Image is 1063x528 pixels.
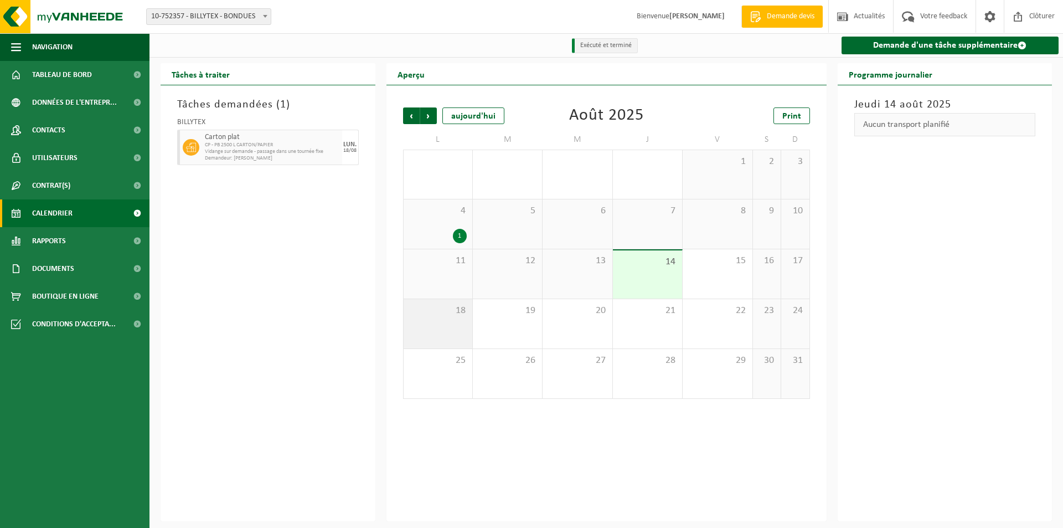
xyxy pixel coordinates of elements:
[453,229,467,243] div: 1
[854,96,1036,113] h3: Jeudi 14 août 2025
[409,305,467,317] span: 18
[838,63,943,85] h2: Programme journalier
[688,156,746,168] span: 1
[32,310,116,338] span: Conditions d'accepta...
[741,6,823,28] a: Demande devis
[280,99,286,110] span: 1
[613,130,683,150] td: J
[618,256,677,268] span: 14
[764,11,817,22] span: Demande devis
[753,130,781,150] td: S
[854,113,1036,136] div: Aucun transport planifié
[787,205,803,217] span: 10
[548,305,606,317] span: 20
[572,38,638,53] li: Exécuté et terminé
[688,355,746,367] span: 29
[177,96,359,113] h3: Tâches demandées ( )
[147,9,271,24] span: 10-752357 - BILLYTEX - BONDUES
[569,107,644,124] div: Août 2025
[548,255,606,267] span: 13
[32,172,70,199] span: Contrat(s)
[473,130,543,150] td: M
[32,199,73,227] span: Calendrier
[782,112,801,121] span: Print
[409,255,467,267] span: 11
[618,205,677,217] span: 7
[618,305,677,317] span: 21
[787,305,803,317] span: 24
[618,355,677,367] span: 28
[758,156,775,168] span: 2
[205,142,339,148] span: CP - PB 2500 L CARTON/PAPIER
[32,144,78,172] span: Utilisateurs
[683,130,752,150] td: V
[32,283,99,310] span: Boutique en ligne
[688,255,746,267] span: 15
[205,155,339,162] span: Demandeur: [PERSON_NAME]
[32,33,73,61] span: Navigation
[478,205,536,217] span: 5
[409,205,467,217] span: 4
[409,355,467,367] span: 25
[758,305,775,317] span: 23
[146,8,271,25] span: 10-752357 - BILLYTEX - BONDUES
[787,156,803,168] span: 3
[161,63,241,85] h2: Tâches à traiter
[548,205,606,217] span: 6
[669,12,725,20] strong: [PERSON_NAME]
[787,355,803,367] span: 31
[177,119,359,130] div: BILLYTEX
[773,107,810,124] a: Print
[32,61,92,89] span: Tableau de bord
[32,116,65,144] span: Contacts
[442,107,504,124] div: aujourd'hui
[32,255,74,283] span: Documents
[842,37,1059,54] a: Demande d'une tâche supplémentaire
[32,227,66,255] span: Rapports
[688,305,746,317] span: 22
[758,255,775,267] span: 16
[688,205,746,217] span: 8
[205,133,339,142] span: Carton plat
[758,355,775,367] span: 30
[781,130,809,150] td: D
[343,141,357,148] div: LUN.
[32,89,117,116] span: Données de l'entrepr...
[478,355,536,367] span: 26
[205,148,339,155] span: Vidange sur demande - passage dans une tournée fixe
[403,130,473,150] td: L
[403,107,420,124] span: Précédent
[420,107,437,124] span: Suivant
[343,148,357,153] div: 18/08
[548,355,606,367] span: 27
[386,63,436,85] h2: Aperçu
[758,205,775,217] span: 9
[787,255,803,267] span: 17
[478,305,536,317] span: 19
[478,255,536,267] span: 12
[543,130,612,150] td: M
